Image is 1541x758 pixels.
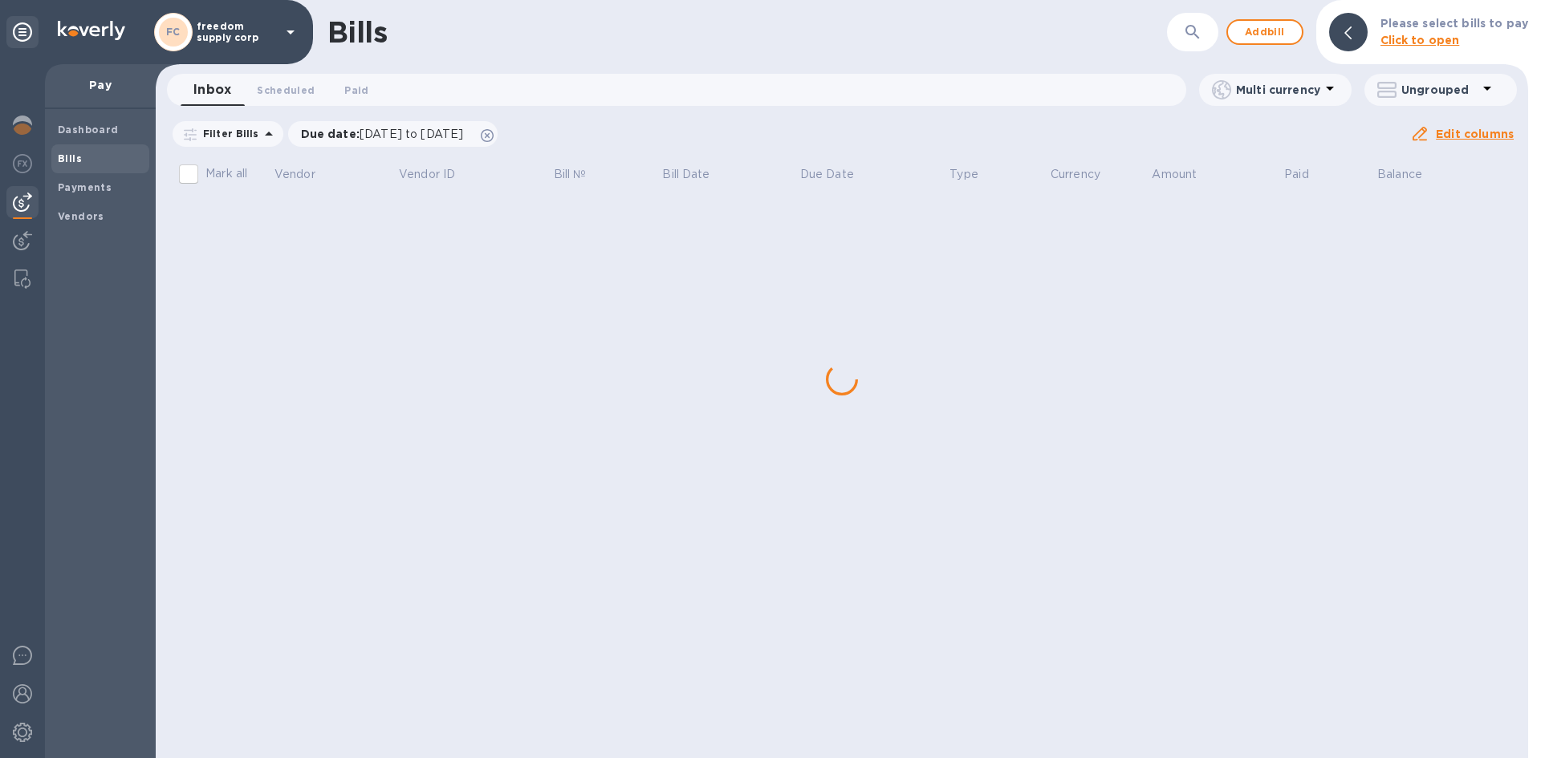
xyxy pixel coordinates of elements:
span: Amount [1152,166,1218,183]
p: Currency [1051,166,1100,183]
b: Vendors [58,210,104,222]
p: Paid [1284,166,1309,183]
span: Vendor ID [399,166,476,183]
b: Dashboard [58,124,119,136]
span: [DATE] to [DATE] [360,128,463,140]
p: Balance [1377,166,1422,183]
b: Bills [58,152,82,164]
p: Bill Date [662,166,710,183]
img: Foreign exchange [13,154,32,173]
u: Edit columns [1436,128,1514,140]
p: freedom supply corp [197,21,277,43]
span: Balance [1377,166,1443,183]
span: Type [949,166,999,183]
p: Type [949,166,978,183]
h1: Bills [327,15,387,49]
p: Amount [1152,166,1197,183]
span: Due Date [800,166,875,183]
span: Bill Date [662,166,730,183]
b: FC [166,26,181,38]
div: Unpin categories [6,16,39,48]
span: Bill № [554,166,608,183]
p: Bill № [554,166,587,183]
span: Paid [1284,166,1330,183]
span: Vendor [274,166,336,183]
button: Addbill [1226,19,1303,45]
div: Due date:[DATE] to [DATE] [288,121,498,147]
p: Due Date [800,166,854,183]
span: Scheduled [257,82,315,99]
p: Mark all [205,165,247,182]
img: Logo [58,21,125,40]
span: Add bill [1241,22,1289,42]
p: Multi currency [1236,82,1320,98]
p: Due date : [301,126,472,142]
p: Vendor ID [399,166,455,183]
span: Paid [344,82,368,99]
p: Vendor [274,166,315,183]
b: Payments [58,181,112,193]
p: Filter Bills [197,127,259,140]
b: Click to open [1380,34,1460,47]
p: Ungrouped [1401,82,1478,98]
span: Inbox [193,79,231,101]
p: Pay [58,77,143,93]
b: Please select bills to pay [1380,17,1528,30]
